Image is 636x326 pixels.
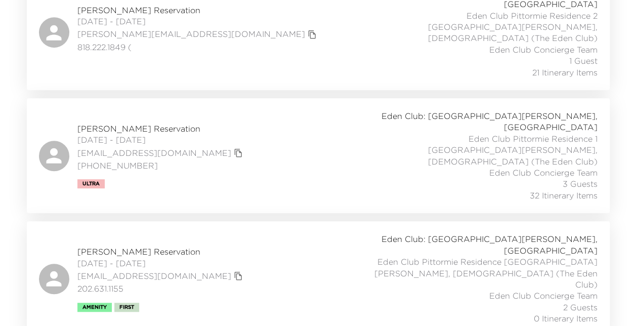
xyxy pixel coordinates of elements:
[77,283,245,294] span: 202.631.1155
[563,178,598,189] span: 3 Guests
[77,123,245,134] span: [PERSON_NAME] Reservation
[530,190,598,201] span: 32 Itinerary Items
[82,181,100,187] span: Ultra
[305,27,319,42] button: copy primary member email
[534,313,598,324] span: 0 Itinerary Items
[77,134,245,145] span: [DATE] - [DATE]
[532,67,598,78] span: 21 Itinerary Items
[77,270,231,281] a: [EMAIL_ADDRESS][DOMAIN_NAME]
[374,10,598,44] span: Eden Club Pittormie Residence 2 [GEOGRAPHIC_DATA][PERSON_NAME], [DEMOGRAPHIC_DATA] (The Eden Club)
[77,147,231,158] a: [EMAIL_ADDRESS][DOMAIN_NAME]
[374,133,598,167] span: Eden Club Pittormie Residence 1 [GEOGRAPHIC_DATA][PERSON_NAME], [DEMOGRAPHIC_DATA] (The Eden Club)
[374,233,598,256] span: Eden Club: [GEOGRAPHIC_DATA][PERSON_NAME], [GEOGRAPHIC_DATA]
[374,256,598,290] span: Eden Club Pittormie Residence [GEOGRAPHIC_DATA][PERSON_NAME], [DEMOGRAPHIC_DATA] (The Eden Club)
[119,304,134,310] span: First
[231,269,245,283] button: copy primary member email
[489,290,598,301] span: Eden Club Concierge Team
[563,302,598,313] span: 2 Guests
[27,98,610,213] a: [PERSON_NAME] Reservation[DATE] - [DATE][EMAIL_ADDRESS][DOMAIN_NAME]copy primary member email[PHO...
[374,110,598,133] span: Eden Club: [GEOGRAPHIC_DATA][PERSON_NAME], [GEOGRAPHIC_DATA]
[231,146,245,160] button: copy primary member email
[569,55,598,66] span: 1 Guest
[489,44,598,55] span: Eden Club Concierge Team
[77,5,319,16] span: [PERSON_NAME] Reservation
[77,16,319,27] span: [DATE] - [DATE]
[77,246,245,257] span: [PERSON_NAME] Reservation
[77,258,245,269] span: [DATE] - [DATE]
[77,42,319,53] span: 818.222.1849 (
[77,160,245,171] span: [PHONE_NUMBER]
[77,28,305,39] a: [PERSON_NAME][EMAIL_ADDRESS][DOMAIN_NAME]
[489,167,598,178] span: Eden Club Concierge Team
[82,304,107,310] span: Amenity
